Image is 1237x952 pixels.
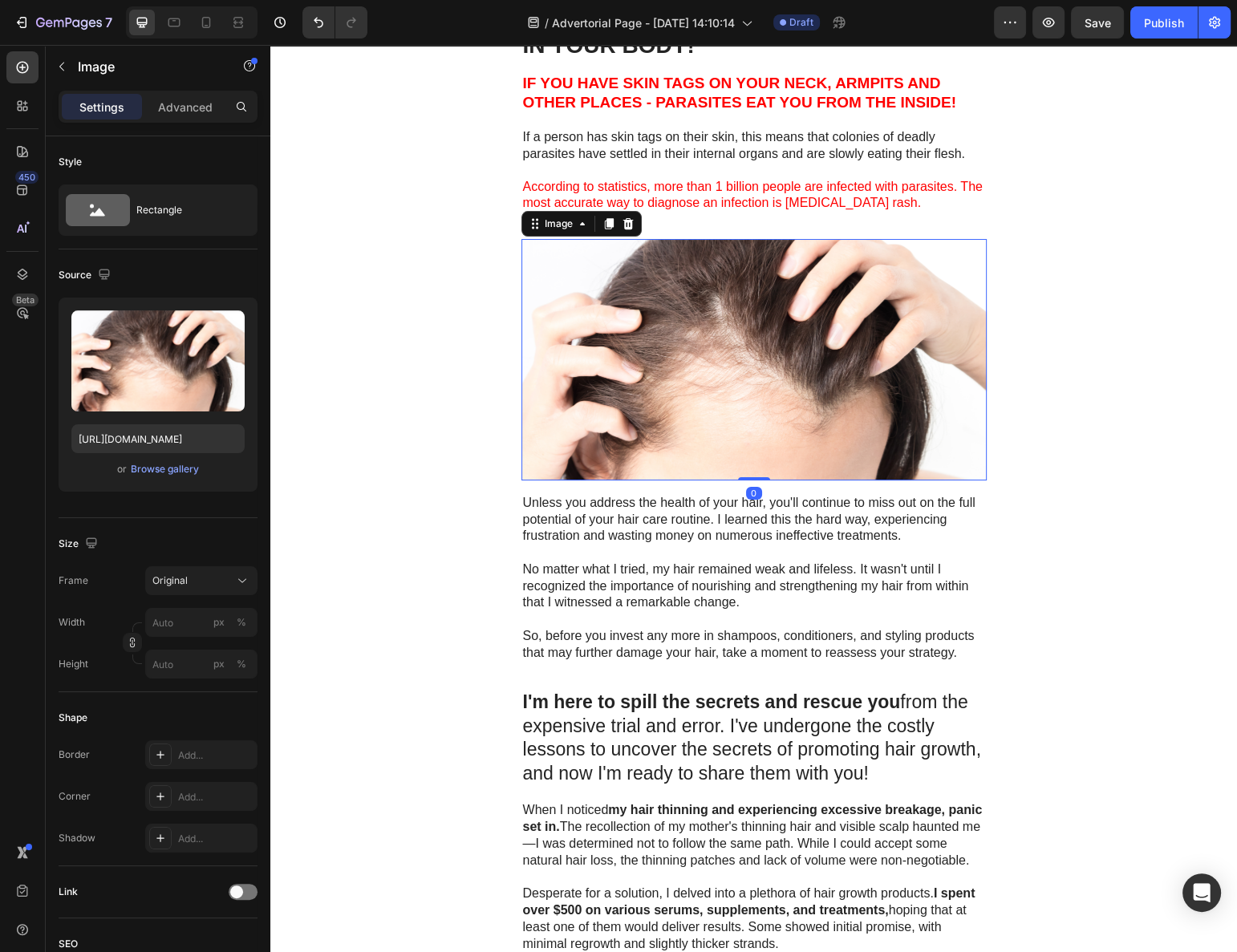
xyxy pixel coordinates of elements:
p: from the expensive trial and error. I've undergone the costly lessons to uncover the secrets of p... [253,646,715,742]
div: Rectangle [136,192,234,229]
div: px [213,615,225,630]
div: 450 [15,171,39,184]
span: / [545,14,549,31]
div: Source [59,265,114,286]
p: Image [78,57,214,76]
label: Height [59,657,88,671]
div: Shape [59,711,87,725]
div: Add... [178,790,253,804]
div: % [237,615,246,630]
div: px [213,657,225,671]
button: px [232,613,251,632]
p: Settings [79,99,124,115]
span: Save [1085,16,1111,30]
button: % [209,613,229,632]
p: Advanced [158,99,213,115]
button: Publish [1130,6,1198,38]
div: Border [59,747,90,762]
div: Publish [1144,14,1184,31]
p: No matter what I tried, my hair remained weak and lifeless. It wasn't until I recognized the impo... [253,517,715,566]
button: px [232,654,251,674]
button: % [209,654,229,674]
label: Width [59,615,85,630]
p: 7 [105,13,112,32]
div: 0 [476,442,492,455]
strong: my hair thinning and experiencing excessive breakage, panic set in. [253,758,712,788]
div: Beta [12,294,39,306]
div: Shadow [59,831,95,845]
button: Original [145,566,258,595]
span: Advertorial Page - [DATE] 14:10:14 [552,14,735,31]
iframe: Design area [270,45,1237,952]
div: Undo/Redo [302,6,367,38]
button: 7 [6,6,120,38]
p: Unless you address the health of your hair, you'll continue to miss out on the full potential of ... [253,450,715,500]
div: Browse gallery [131,462,199,476]
div: Link [59,885,78,899]
div: Add... [178,748,253,763]
button: Save [1071,6,1124,38]
div: Size [59,533,101,555]
span: or [117,460,127,479]
span: Draft [789,15,813,30]
p: When I noticed The recollection of my mother's thinning hair and visible scalp haunted me—I was d... [253,757,715,824]
input: https://example.com/image.jpg [71,424,245,453]
div: Style [59,155,82,169]
span: Original [152,573,188,588]
input: px% [145,608,258,637]
div: Add... [178,832,253,846]
div: Corner [59,789,91,804]
div: SEO [59,937,78,951]
img: preview-image [71,310,245,411]
div: Open Intercom Messenger [1182,873,1221,912]
p: Desperate for a solution, I delved into a plethora of hair growth products. hoping that at least ... [253,841,715,907]
div: % [237,657,246,671]
input: px% [145,650,258,679]
div: Image [271,172,306,186]
label: Frame [59,573,88,588]
strong: I'm here to spill the secrets and rescue you [253,646,631,667]
button: Browse gallery [130,461,200,477]
p: So, before you invest any more in shampoos, conditioners, and styling products that may further d... [253,583,715,617]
